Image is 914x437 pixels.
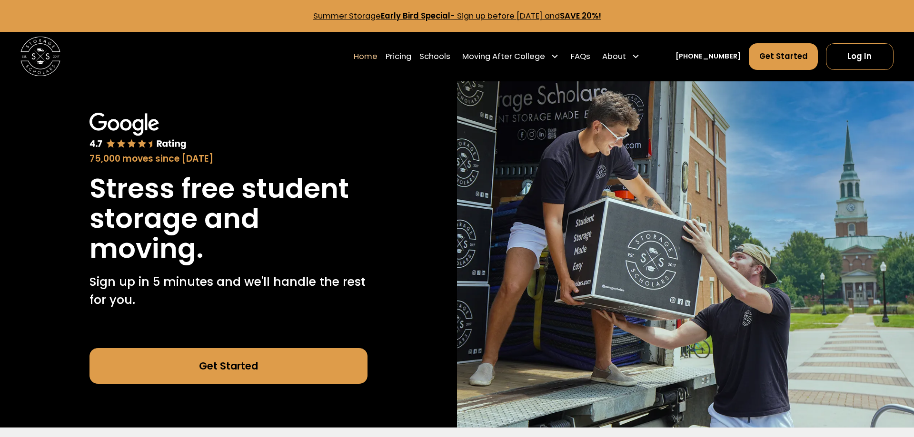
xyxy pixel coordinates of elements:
[462,50,545,62] div: Moving After College
[826,43,894,70] a: Log In
[89,113,187,150] img: Google 4.7 star rating
[602,50,626,62] div: About
[20,37,60,76] img: Storage Scholars main logo
[354,43,378,70] a: Home
[676,51,741,62] a: [PHONE_NUMBER]
[560,10,601,21] strong: SAVE 20%!
[386,43,411,70] a: Pricing
[89,348,367,384] a: Get Started
[749,43,818,70] a: Get Started
[381,10,450,21] strong: Early Bird Special
[89,174,367,263] h1: Stress free student storage and moving.
[419,43,450,70] a: Schools
[313,10,601,21] a: Summer StorageEarly Bird Special- Sign up before [DATE] andSAVE 20%!
[89,273,367,309] p: Sign up in 5 minutes and we'll handle the rest for you.
[571,43,590,70] a: FAQs
[457,81,914,427] img: Storage Scholars makes moving and storage easy.
[89,152,367,165] div: 75,000 moves since [DATE]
